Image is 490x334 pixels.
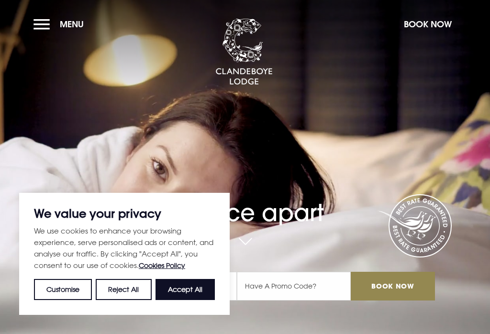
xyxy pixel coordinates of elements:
[34,208,215,219] p: We value your privacy
[96,279,151,300] button: Reject All
[19,193,230,315] div: We value your privacy
[237,272,351,301] input: Have A Promo Code?
[33,14,89,34] button: Menu
[34,225,215,271] p: We use cookies to enhance your browsing experience, serve personalised ads or content, and analys...
[351,272,435,301] input: Book Now
[139,261,185,269] a: Cookies Policy
[55,179,435,227] h1: A place apart
[215,19,273,86] img: Clandeboye Lodge
[156,279,215,300] button: Accept All
[399,14,457,34] button: Book Now
[60,19,84,30] span: Menu
[34,279,92,300] button: Customise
